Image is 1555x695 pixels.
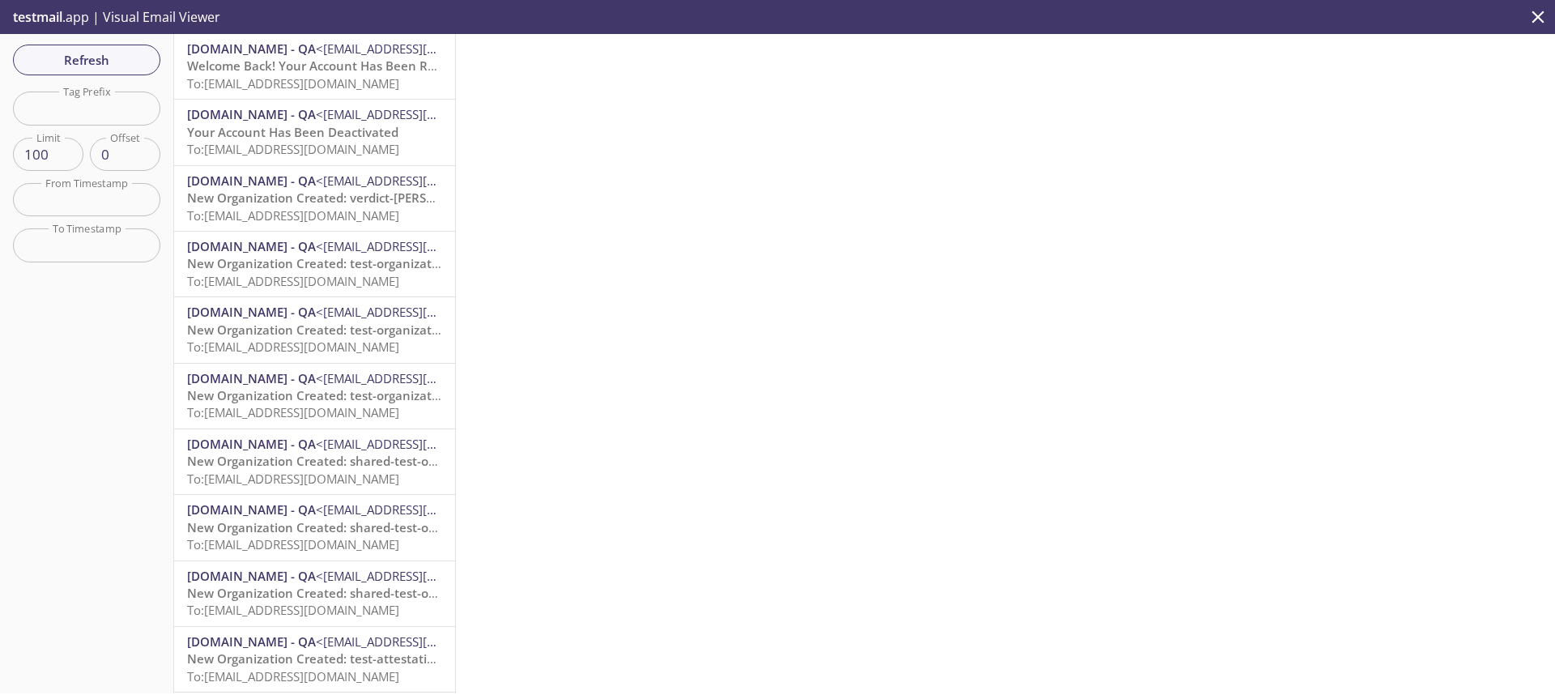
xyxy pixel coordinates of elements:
[187,173,316,189] span: [DOMAIN_NAME] - QA
[187,339,399,355] span: To: [EMAIL_ADDRESS][DOMAIN_NAME]
[187,124,398,140] span: Your Account Has Been Deactivated
[187,207,399,224] span: To: [EMAIL_ADDRESS][DOMAIN_NAME]
[26,49,147,70] span: Refresh
[187,58,489,74] span: Welcome Back! Your Account Has Been Reactivated
[316,436,526,452] span: <[EMAIL_ADDRESS][DOMAIN_NAME]>
[174,100,455,164] div: [DOMAIN_NAME] - QA<[EMAIL_ADDRESS][DOMAIN_NAME]>Your Account Has Been DeactivatedTo:[EMAIL_ADDRES...
[13,45,160,75] button: Refresh
[187,141,399,157] span: To: [EMAIL_ADDRESS][DOMAIN_NAME]
[187,536,399,552] span: To: [EMAIL_ADDRESS][DOMAIN_NAME]
[187,387,638,403] span: New Organization Created: test-organization-creation-full-flow-1.20250925.3
[316,173,526,189] span: <[EMAIL_ADDRESS][DOMAIN_NAME]>
[316,370,526,386] span: <[EMAIL_ADDRESS][DOMAIN_NAME]>
[187,650,618,667] span: New Organization Created: test-attestation-integration-org-1.20250925.3
[316,238,526,254] span: <[EMAIL_ADDRESS][DOMAIN_NAME]>
[316,106,526,122] span: <[EMAIL_ADDRESS][DOMAIN_NAME]>
[187,668,399,684] span: To: [EMAIL_ADDRESS][DOMAIN_NAME]
[187,106,316,122] span: [DOMAIN_NAME] - QA
[316,501,526,518] span: <[EMAIL_ADDRESS][DOMAIN_NAME]>
[187,190,573,206] span: New Organization Created: verdict-[PERSON_NAME]-1.20250925.3
[187,404,399,420] span: To: [EMAIL_ADDRESS][DOMAIN_NAME]
[187,255,534,271] span: New Organization Created: test-organization-1.20250925.3
[174,297,455,362] div: [DOMAIN_NAME] - QA<[EMAIL_ADDRESS][DOMAIN_NAME]>New Organization Created: test-organization-asset...
[187,453,578,469] span: New Organization Created: shared-test-organization-1.20250925.3
[316,568,526,584] span: <[EMAIL_ADDRESS][DOMAIN_NAME]>
[187,322,598,338] span: New Organization Created: test-organization-asset-flow-1.20250925.3
[316,633,526,650] span: <[EMAIL_ADDRESS][DOMAIN_NAME]>
[187,471,399,487] span: To: [EMAIL_ADDRESS][DOMAIN_NAME]
[174,232,455,296] div: [DOMAIN_NAME] - QA<[EMAIL_ADDRESS][DOMAIN_NAME]>New Organization Created: test-organization-1.202...
[187,436,316,452] span: [DOMAIN_NAME] - QA
[316,41,526,57] span: <[EMAIL_ADDRESS][DOMAIN_NAME]>
[187,304,316,320] span: [DOMAIN_NAME] - QA
[187,568,316,584] span: [DOMAIN_NAME] - QA
[174,364,455,429] div: [DOMAIN_NAME] - QA<[EMAIL_ADDRESS][DOMAIN_NAME]>New Organization Created: test-organization-creat...
[187,501,316,518] span: [DOMAIN_NAME] - QA
[174,429,455,494] div: [DOMAIN_NAME] - QA<[EMAIL_ADDRESS][DOMAIN_NAME]>New Organization Created: shared-test-organizatio...
[187,75,399,92] span: To: [EMAIL_ADDRESS][DOMAIN_NAME]
[187,585,578,601] span: New Organization Created: shared-test-organization-1.20250925.3
[174,495,455,560] div: [DOMAIN_NAME] - QA<[EMAIL_ADDRESS][DOMAIN_NAME]>New Organization Created: shared-test-organizatio...
[316,304,526,320] span: <[EMAIL_ADDRESS][DOMAIN_NAME]>
[187,602,399,618] span: To: [EMAIL_ADDRESS][DOMAIN_NAME]
[187,41,316,57] span: [DOMAIN_NAME] - QA
[174,561,455,626] div: [DOMAIN_NAME] - QA<[EMAIL_ADDRESS][DOMAIN_NAME]>New Organization Created: shared-test-organizatio...
[187,238,316,254] span: [DOMAIN_NAME] - QA
[187,519,578,535] span: New Organization Created: shared-test-organization-1.20250925.3
[174,627,455,692] div: [DOMAIN_NAME] - QA<[EMAIL_ADDRESS][DOMAIN_NAME]>New Organization Created: test-attestation-integr...
[174,34,455,99] div: [DOMAIN_NAME] - QA<[EMAIL_ADDRESS][DOMAIN_NAME]>Welcome Back! Your Account Has Been ReactivatedTo...
[187,273,399,289] span: To: [EMAIL_ADDRESS][DOMAIN_NAME]
[174,166,455,231] div: [DOMAIN_NAME] - QA<[EMAIL_ADDRESS][DOMAIN_NAME]>New Organization Created: verdict-[PERSON_NAME]-1...
[187,370,316,386] span: [DOMAIN_NAME] - QA
[187,633,316,650] span: [DOMAIN_NAME] - QA
[13,8,62,26] span: testmail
